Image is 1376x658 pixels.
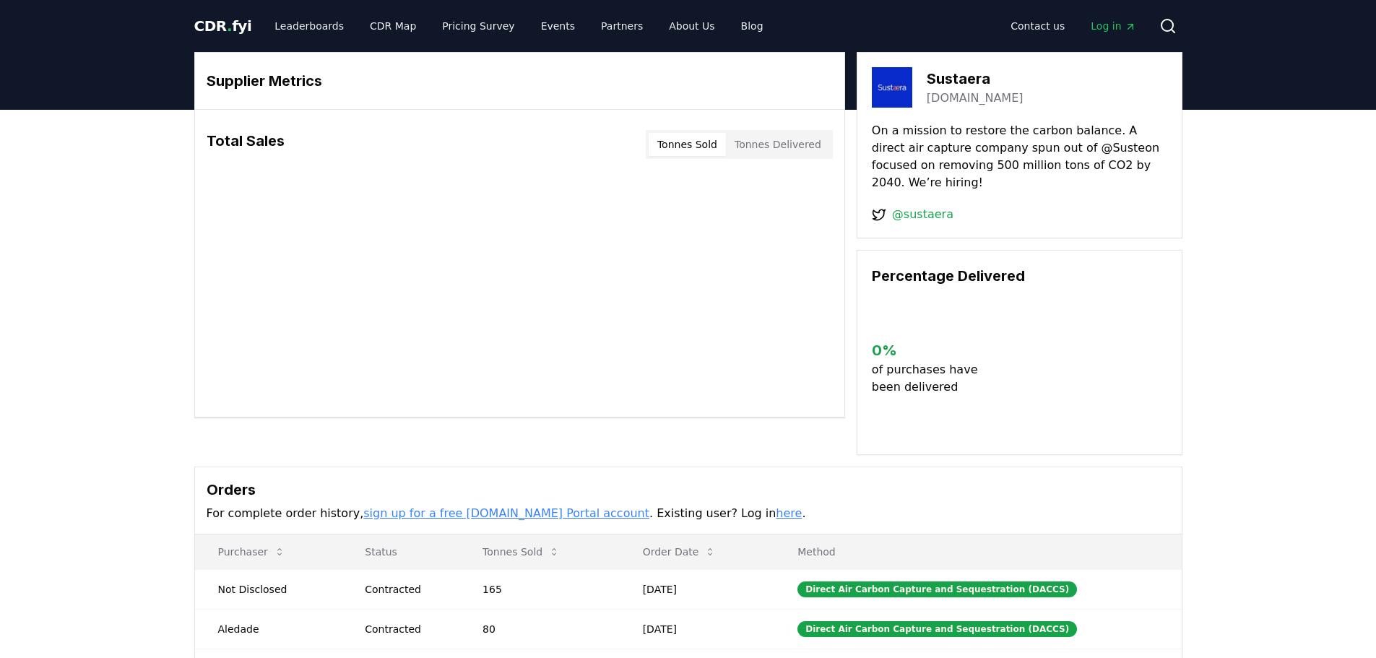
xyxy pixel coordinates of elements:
a: @sustaera [892,206,953,223]
td: [DATE] [620,569,775,609]
a: here [776,506,802,520]
button: Order Date [631,537,728,566]
img: Sustaera-logo [872,67,912,108]
div: Direct Air Carbon Capture and Sequestration (DACCS) [797,621,1077,637]
a: Pricing Survey [430,13,526,39]
td: [DATE] [620,609,775,649]
td: 165 [459,569,620,609]
h3: 0 % [872,339,990,361]
p: On a mission to restore the carbon balance. A direct air capture company spun out of @Susteon foc... [872,122,1167,191]
h3: Percentage Delivered [872,265,1167,287]
a: CDR Map [358,13,428,39]
p: Method [786,545,1169,559]
span: CDR fyi [194,17,252,35]
div: Direct Air Carbon Capture and Sequestration (DACCS) [797,581,1077,597]
a: Events [529,13,587,39]
a: Blog [730,13,775,39]
h3: Orders [207,479,1170,501]
button: Purchaser [207,537,297,566]
span: . [227,17,232,35]
a: sign up for a free [DOMAIN_NAME] Portal account [363,506,649,520]
nav: Main [263,13,774,39]
a: About Us [657,13,726,39]
a: Leaderboards [263,13,355,39]
td: 80 [459,609,620,649]
button: Tonnes Sold [649,133,726,156]
p: of purchases have been delivered [872,361,990,396]
nav: Main [999,13,1147,39]
span: Log in [1091,19,1135,33]
a: Log in [1079,13,1147,39]
div: Contracted [365,622,448,636]
td: Aledade [195,609,342,649]
div: Contracted [365,582,448,597]
h3: Total Sales [207,130,285,159]
h3: Sustaera [927,68,1024,90]
h3: Supplier Metrics [207,70,833,92]
p: Status [353,545,448,559]
button: Tonnes Sold [471,537,571,566]
a: Contact us [999,13,1076,39]
a: [DOMAIN_NAME] [927,90,1024,107]
a: Partners [589,13,654,39]
td: Not Disclosed [195,569,342,609]
button: Tonnes Delivered [726,133,830,156]
p: For complete order history, . Existing user? Log in . [207,505,1170,522]
a: CDR.fyi [194,16,252,36]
